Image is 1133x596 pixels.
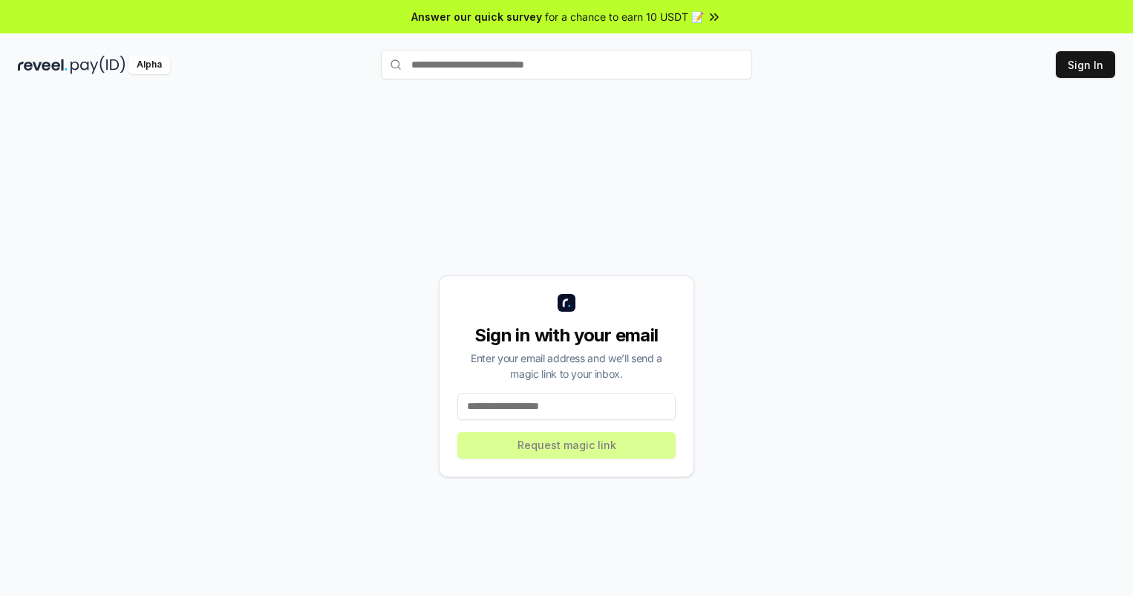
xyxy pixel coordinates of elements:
div: Alpha [128,56,170,74]
img: logo_small [558,294,575,312]
div: Enter your email address and we’ll send a magic link to your inbox. [457,350,676,381]
div: Sign in with your email [457,324,676,347]
span: Answer our quick survey [411,9,542,24]
img: pay_id [71,56,125,74]
span: for a chance to earn 10 USDT 📝 [545,9,704,24]
button: Sign In [1056,51,1115,78]
img: reveel_dark [18,56,68,74]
